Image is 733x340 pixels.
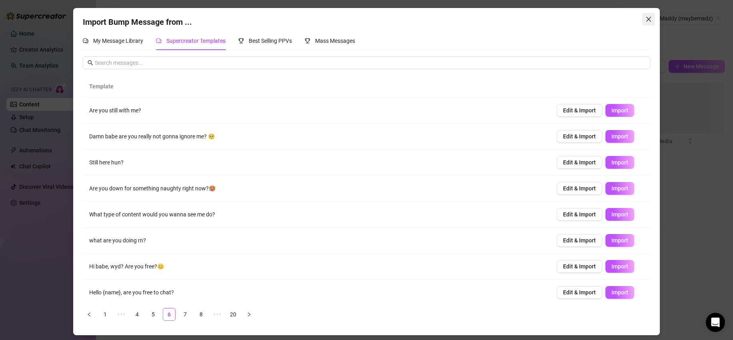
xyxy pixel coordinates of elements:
[179,308,192,321] li: 7
[305,38,310,44] span: trophy
[163,308,175,320] a: 6
[247,312,252,317] span: right
[83,124,550,150] td: Damn babe are you really not gonna ignore me? 🥺
[99,308,111,320] a: 1
[642,16,655,22] span: Close
[605,208,634,221] button: Import
[249,38,292,44] span: Best Selling PPVs
[243,308,256,321] li: Next Page
[147,308,159,320] a: 5
[557,286,602,299] button: Edit & Import
[611,107,628,114] span: Import
[83,228,550,254] td: what are you doing rn?
[95,58,645,67] input: Search messages...
[605,104,634,117] button: Import
[605,130,634,143] button: Import
[156,38,162,44] span: comment
[611,211,628,218] span: Import
[611,133,628,140] span: Import
[83,280,550,306] td: Hello {name}, are you free to chat?
[557,208,602,221] button: Edit & Import
[131,308,144,321] li: 4
[83,38,88,44] span: comment
[87,312,92,317] span: left
[83,254,550,280] td: Hi babe, wyd? Are you free?😊
[611,185,628,192] span: Import
[563,211,596,218] span: Edit & Import
[243,308,256,321] button: right
[557,104,602,117] button: Edit & Import
[642,13,655,26] button: Close
[163,308,176,321] li: 6
[115,308,128,321] span: •••
[195,308,208,321] li: 8
[557,260,602,273] button: Edit & Import
[83,150,550,176] td: Still here hun?
[227,308,240,321] li: 20
[645,16,652,22] span: close
[706,313,725,332] div: Open Intercom Messenger
[211,308,224,321] span: •••
[557,156,602,169] button: Edit & Import
[99,308,112,321] li: 1
[605,286,634,299] button: Import
[611,237,628,244] span: Import
[195,308,207,320] a: 8
[605,156,634,169] button: Import
[83,308,96,321] li: Previous Page
[563,263,596,270] span: Edit & Import
[315,38,355,44] span: Mass Messages
[83,17,192,27] span: Import Bump Message from ...
[93,38,143,44] span: My Message Library
[83,202,550,228] td: What type of content would you wanna see me do?
[605,260,634,273] button: Import
[83,76,544,98] th: Template
[83,308,96,321] button: left
[83,176,550,202] td: Are you down for something naughty right now?🥵
[563,289,596,296] span: Edit & Import
[563,185,596,192] span: Edit & Import
[557,234,602,247] button: Edit & Import
[166,38,226,44] span: Supercreator Templates
[605,182,634,195] button: Import
[611,289,628,296] span: Import
[88,60,93,66] span: search
[557,130,602,143] button: Edit & Import
[563,133,596,140] span: Edit & Import
[227,308,239,320] a: 20
[131,308,143,320] a: 4
[179,308,191,320] a: 7
[563,159,596,166] span: Edit & Import
[563,237,596,244] span: Edit & Import
[557,182,602,195] button: Edit & Import
[605,234,634,247] button: Import
[147,308,160,321] li: 5
[611,263,628,270] span: Import
[238,38,244,44] span: trophy
[563,107,596,114] span: Edit & Import
[115,308,128,321] li: Previous 5 Pages
[611,159,628,166] span: Import
[83,98,550,124] td: Are you still with me?
[211,308,224,321] li: Next 5 Pages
